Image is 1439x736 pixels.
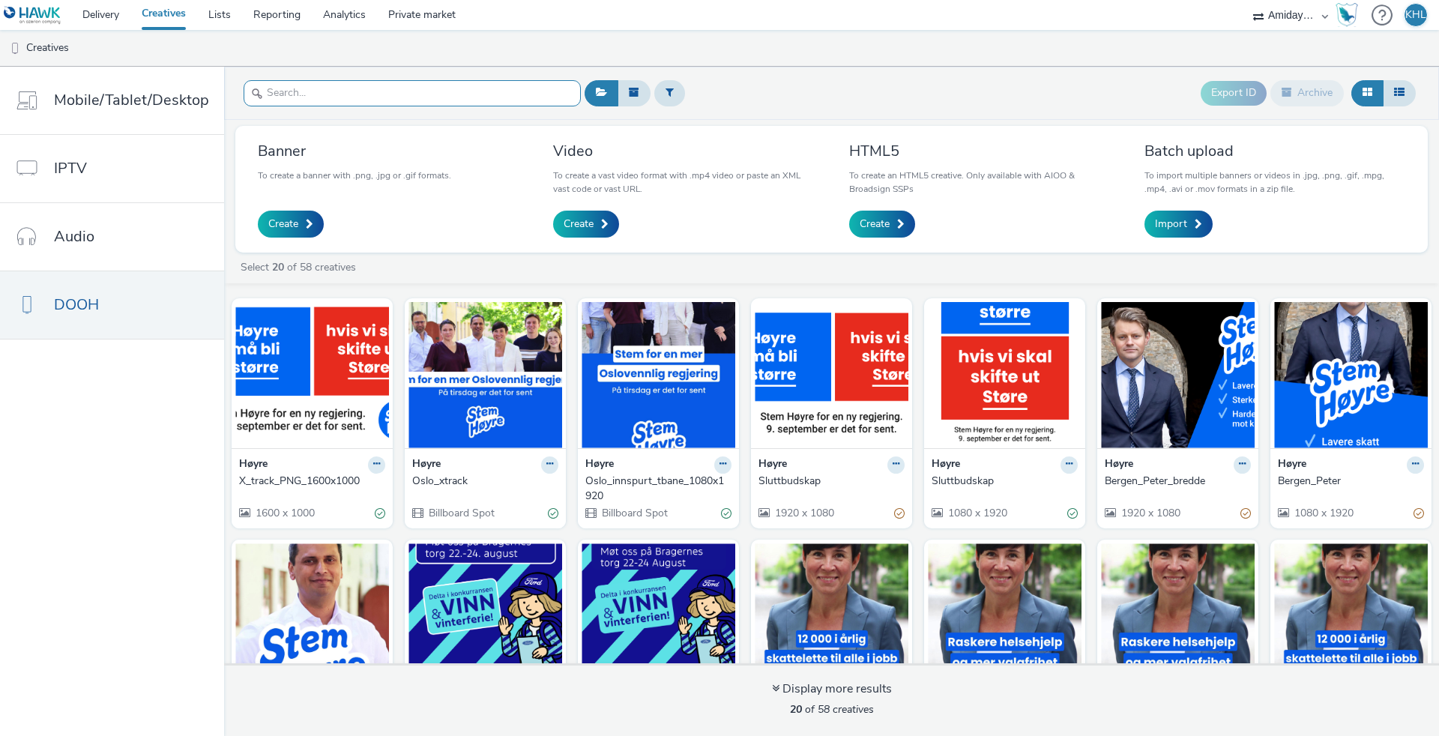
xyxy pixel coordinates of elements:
[932,456,960,474] strong: Høyre
[755,543,908,690] img: Bryn visual
[235,543,389,690] img: Oslo_Hoyre_Manglerud visual
[1120,506,1180,520] span: 1920 x 1080
[375,505,385,521] div: Valid
[860,217,890,232] span: Create
[721,505,731,521] div: Valid
[412,456,441,474] strong: Høyre
[772,681,892,698] div: Display more results
[239,474,379,489] div: X_track_PNG_1600x1000
[258,141,451,161] h3: Banner
[932,474,1078,489] a: Sluttbudskap
[235,302,389,448] img: X_track_PNG_1600x1000 visual
[585,474,725,504] div: Oslo_innspurt_tbane_1080x1920
[928,543,1081,690] img: boler visual
[1155,217,1187,232] span: Import
[1274,543,1428,690] img: grorud_sandaker visual
[755,302,908,448] img: Sluttbudskap visual
[758,474,899,489] div: Sluttbudskap
[932,474,1072,489] div: Sluttbudskap
[1414,505,1424,521] div: Partially valid
[790,702,874,717] span: of 58 creatives
[849,211,915,238] a: Create
[582,302,735,448] img: Oslo_innspurt_tbane_1080x1920 visual
[790,702,802,717] strong: 20
[1278,474,1424,489] a: Bergen_Peter
[1105,474,1251,489] a: Bergen_Peter_bredde
[1278,456,1306,474] strong: Høyre
[1105,474,1245,489] div: Bergen_Peter_bredde
[548,505,558,521] div: Valid
[1144,211,1213,238] a: Import
[1067,505,1078,521] div: Valid
[272,260,284,274] strong: 20
[239,260,362,274] a: Select of 58 creatives
[582,543,735,690] img: Elvefestivalen visual
[1101,302,1255,448] img: Bergen_Peter_bredde visual
[412,474,558,489] a: Oslo_xtrack
[1278,474,1418,489] div: Bergen_Peter
[600,506,668,520] span: Billboard Spot
[408,543,562,690] img: Elvestivalen_ny visual
[254,506,315,520] span: 1600 x 1000
[258,211,324,238] a: Create
[553,169,814,196] p: To create a vast video format with .mp4 video or paste an XML vast code or vast URL.
[1336,3,1364,27] a: Hawk Academy
[1144,169,1405,196] p: To import multiple banners or videos in .jpg, .png, .gif, .mpg, .mp4, .avi or .mov formats in a z...
[773,506,834,520] span: 1920 x 1080
[947,506,1007,520] span: 1080 x 1920
[258,169,451,182] p: To create a banner with .png, .jpg or .gif formats.
[758,474,905,489] a: Sluttbudskap
[7,41,22,56] img: dooh
[1405,4,1426,26] div: KHL
[412,474,552,489] div: Oslo_xtrack
[1240,505,1251,521] div: Partially valid
[894,505,905,521] div: Partially valid
[1383,80,1416,106] button: Table
[54,226,94,247] span: Audio
[849,169,1110,196] p: To create an HTML5 creative. Only available with AIOO & Broadsign SSPs
[1274,302,1428,448] img: Bergen_Peter visual
[849,141,1110,161] h3: HTML5
[1293,506,1354,520] span: 1080 x 1920
[564,217,594,232] span: Create
[1105,456,1133,474] strong: Høyre
[427,506,495,520] span: Billboard Spot
[1351,80,1384,106] button: Grid
[928,302,1081,448] img: Sluttbudskap visual
[54,89,209,111] span: Mobile/Tablet/Desktop
[268,217,298,232] span: Create
[4,6,61,25] img: undefined Logo
[585,474,731,504] a: Oslo_innspurt_tbane_1080x1920
[585,456,614,474] strong: Høyre
[553,141,814,161] h3: Video
[553,211,619,238] a: Create
[1336,3,1358,27] img: Hawk Academy
[1270,80,1344,106] button: Archive
[54,157,87,179] span: IPTV
[758,456,787,474] strong: Høyre
[239,456,268,474] strong: Høyre
[244,80,581,106] input: Search...
[1101,543,1255,690] img: cc_vinderen visual
[1144,141,1405,161] h3: Batch upload
[54,294,99,316] span: DOOH
[408,302,562,448] img: Oslo_xtrack visual
[239,474,385,489] a: X_track_PNG_1600x1000
[1201,81,1267,105] button: Export ID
